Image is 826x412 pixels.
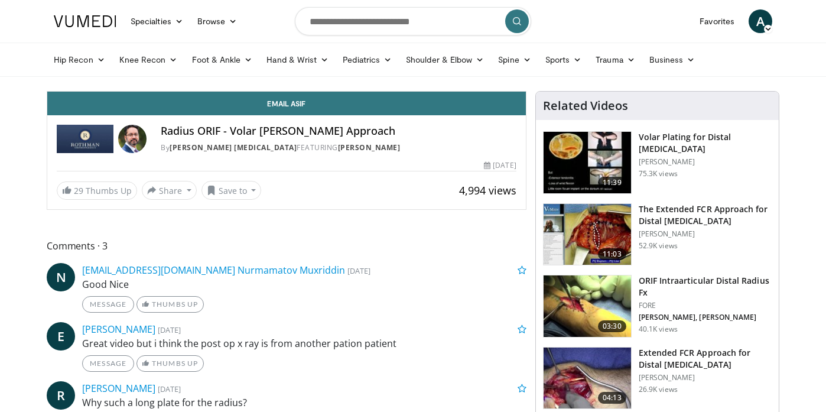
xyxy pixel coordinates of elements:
span: 11:03 [598,248,626,260]
a: Thumbs Up [136,296,203,313]
img: 212608_0000_1.png.150x105_q85_crop-smart_upscale.jpg [544,275,631,337]
a: Hand & Wrist [259,48,336,72]
div: [DATE] [484,160,516,171]
p: 26.9K views [639,385,678,394]
a: Specialties [123,9,190,33]
a: Email Asif [47,92,526,115]
a: Trauma [588,48,642,72]
p: [PERSON_NAME] [639,229,772,239]
a: 11:39 Volar Plating for Distal [MEDICAL_DATA] [PERSON_NAME] 75.3K views [543,131,772,194]
a: Business [642,48,703,72]
img: 275697_0002_1.png.150x105_q85_crop-smart_upscale.jpg [544,204,631,265]
img: Rothman Hand Surgery [57,125,113,153]
h3: ORIF Intraarticular Distal Radius Fx [639,275,772,299]
a: [PERSON_NAME] [338,142,401,153]
img: Avatar [118,125,147,153]
a: A [749,9,772,33]
a: Thumbs Up [136,355,203,372]
a: E [47,322,75,351]
h4: Related Videos [543,99,628,113]
span: Comments 3 [47,238,526,254]
p: 75.3K views [639,169,678,179]
p: Why such a long plate for the radius? [82,395,526,410]
p: Great video but i think the post op x ray is from another pation patient [82,336,526,351]
p: [PERSON_NAME] [639,157,772,167]
span: 29 [74,185,83,196]
p: [PERSON_NAME] [639,373,772,382]
img: Vumedi-_volar_plating_100006814_3.jpg.150x105_q85_crop-smart_upscale.jpg [544,132,631,193]
a: [PERSON_NAME] [82,382,155,395]
a: [PERSON_NAME] [MEDICAL_DATA] [170,142,297,153]
a: [PERSON_NAME] [82,323,155,336]
a: Browse [190,9,245,33]
p: 40.1K views [639,325,678,334]
p: Good Nice [82,277,526,291]
a: Foot & Ankle [185,48,260,72]
a: 03:30 ORIF Intraarticular Distal Radius Fx FORE [PERSON_NAME], [PERSON_NAME] 40.1K views [543,275,772,338]
a: N [47,263,75,291]
a: Shoulder & Elbow [399,48,491,72]
a: 29 Thumbs Up [57,181,137,200]
h3: Volar Plating for Distal [MEDICAL_DATA] [639,131,772,155]
img: VuMedi Logo [54,15,116,27]
a: Favorites [692,9,742,33]
a: Message [82,296,134,313]
h3: The Extended FCR Approach for Distal [MEDICAL_DATA] [639,203,772,227]
p: FORE [639,301,772,310]
button: Save to [201,181,262,200]
button: Share [142,181,197,200]
span: 03:30 [598,320,626,332]
small: [DATE] [347,265,370,276]
div: By FEATURING [161,142,516,153]
img: _514ecLNcU81jt9H5hMDoxOjA4MTtFn1_1.150x105_q85_crop-smart_upscale.jpg [544,348,631,409]
a: Knee Recon [112,48,185,72]
span: 4,994 views [459,183,516,197]
a: [EMAIL_ADDRESS][DOMAIN_NAME] Nurmamatov Muxriddin [82,264,345,277]
span: 11:39 [598,177,626,189]
h3: Extended FCR Approach for Distal [MEDICAL_DATA] [639,347,772,371]
a: Spine [491,48,538,72]
a: 11:03 The Extended FCR Approach for Distal [MEDICAL_DATA] [PERSON_NAME] 52.9K views [543,203,772,266]
p: 52.9K views [639,241,678,251]
h4: Radius ORIF - Volar [PERSON_NAME] Approach [161,125,516,138]
input: Search topics, interventions [295,7,531,35]
a: 04:13 Extended FCR Approach for Distal [MEDICAL_DATA] [PERSON_NAME] 26.9K views [543,347,772,410]
small: [DATE] [158,384,181,394]
a: Sports [538,48,589,72]
a: Hip Recon [47,48,112,72]
a: R [47,381,75,410]
span: 04:13 [598,392,626,404]
p: [PERSON_NAME], [PERSON_NAME] [639,313,772,322]
small: [DATE] [158,325,181,335]
a: Pediatrics [336,48,399,72]
a: Message [82,355,134,372]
